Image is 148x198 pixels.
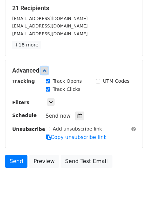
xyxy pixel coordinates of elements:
label: Track Opens [53,78,82,85]
a: +18 more [12,41,41,49]
strong: Tracking [12,79,35,84]
label: Track Clicks [53,86,81,93]
a: Preview [29,155,59,168]
strong: Schedule [12,113,37,118]
label: Add unsubscribe link [53,125,102,133]
small: [EMAIL_ADDRESS][DOMAIN_NAME] [12,16,88,21]
a: Copy unsubscribe link [46,134,107,140]
a: Send [5,155,27,168]
a: Send Test Email [61,155,112,168]
strong: Filters [12,100,29,105]
label: UTM Codes [103,78,129,85]
strong: Unsubscribe [12,126,45,132]
h5: 21 Recipients [12,4,136,12]
span: Send now [46,113,71,119]
small: [EMAIL_ADDRESS][DOMAIN_NAME] [12,31,88,36]
h5: Advanced [12,67,136,74]
small: [EMAIL_ADDRESS][DOMAIN_NAME] [12,23,88,28]
iframe: Chat Widget [114,165,148,198]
